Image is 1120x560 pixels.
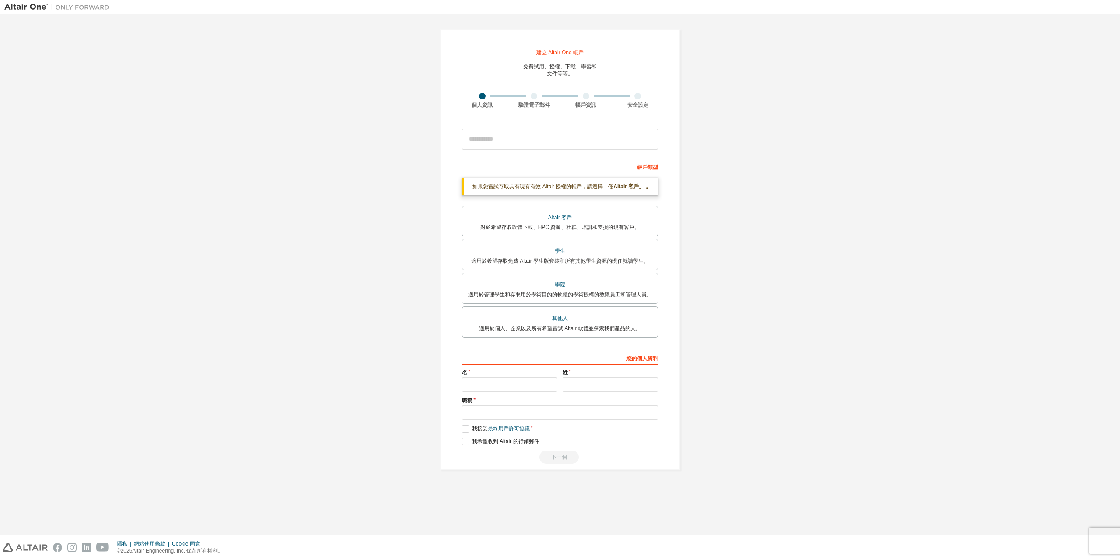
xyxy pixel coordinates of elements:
[613,183,651,190] font: Altair 客戶」 。
[132,548,223,554] font: Altair Engineering, Inc. 保留所有權利。
[172,541,200,547] font: Cookie 同意
[627,102,648,108] font: 安全設定
[462,398,472,404] font: 職稱
[53,543,62,552] img: facebook.svg
[96,543,109,552] img: youtube.svg
[555,282,565,288] font: 學院
[472,102,493,108] font: 個人資訊
[552,315,568,321] font: 其他人
[471,258,649,264] font: 適用於希望存取免費 Altair 學生版套裝和所有其他學生資源的現任就讀學生。
[548,215,572,221] font: Altair 客戶
[472,183,587,190] font: 如果您嘗試存取具有現有有效 Altair 授權的帳戶，
[82,543,91,552] img: linkedin.svg
[472,426,488,432] font: 我接受
[117,541,127,547] font: 隱私
[488,426,530,432] font: 最終用戶許可協議
[575,102,596,108] font: 帳戶資訊
[3,543,48,552] img: altair_logo.svg
[67,543,77,552] img: instagram.svg
[462,370,467,376] font: 名
[555,248,565,254] font: 學生
[637,164,658,170] font: 帳戶類型
[480,224,640,230] font: 對於希望存取軟體下載、HPC 資源、社群、培訓和支援的現有客戶。
[479,325,641,331] font: 適用於個人、企業以及所有希望嘗試 Altair 軟體並探索我們產品的人。
[563,370,568,376] font: 姓
[117,548,121,554] font: ©
[121,548,133,554] font: 2025
[587,183,613,190] font: 請選擇「僅
[468,292,652,298] font: 適用於管理學生和存取用於學術目的的軟體的學術機構的教職員工和管理人員。
[547,70,573,77] font: 文件等等。
[472,438,539,444] font: 我希望收到 Altair 的行銷郵件
[462,451,658,464] div: 閱讀並接受 EULA 以繼續
[536,49,584,56] font: 建立 Altair One 帳戶
[4,3,114,11] img: 牽牛星一號
[626,356,658,362] font: 您的個人資料
[523,63,597,70] font: 免費試用、授權、下載、學習和
[518,102,550,108] font: 驗證電子郵件
[134,541,165,547] font: 網站使用條款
